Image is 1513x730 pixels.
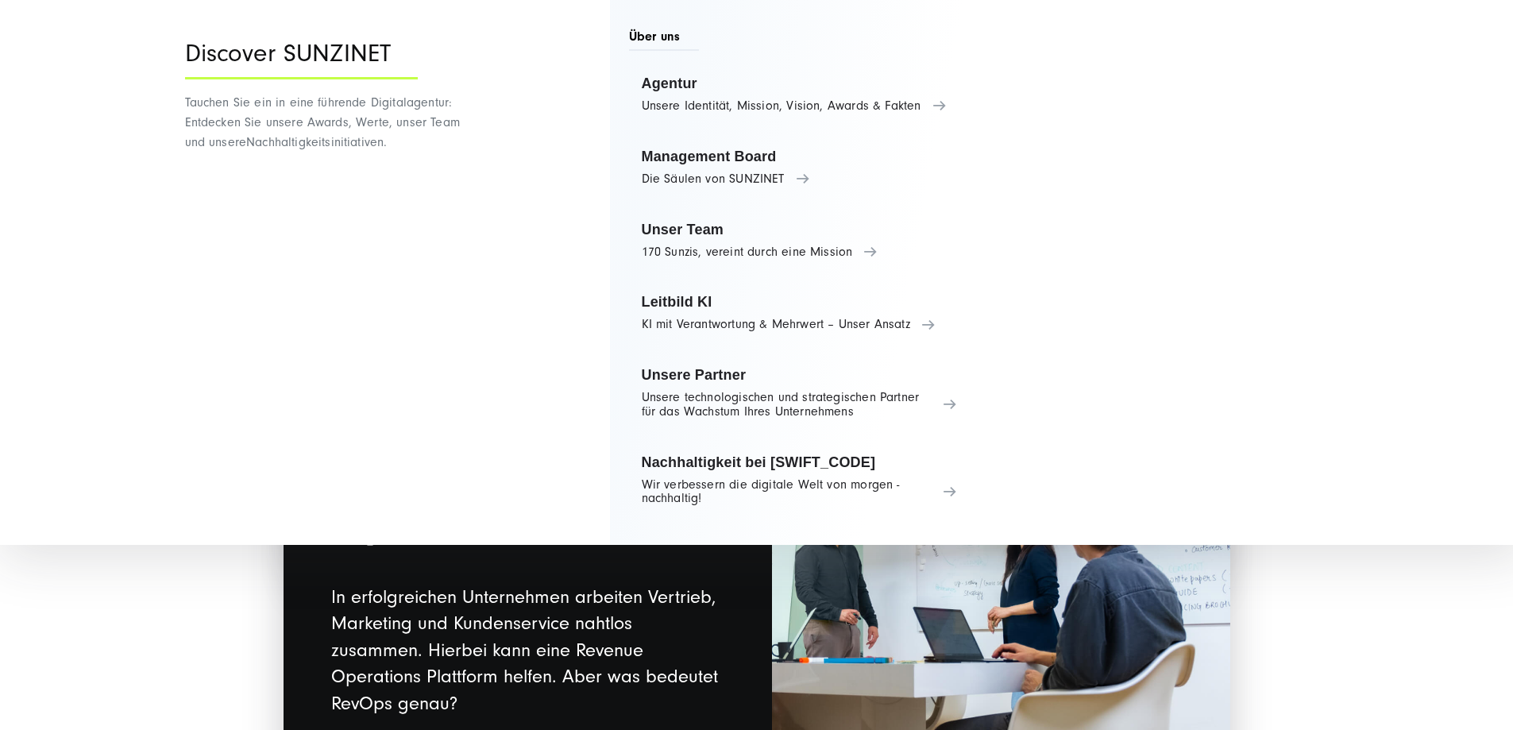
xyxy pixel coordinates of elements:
a: Agentur Unsere Identität, Mission, Vision, Awards & Fakten [629,64,970,125]
a: Management Board Die Säulen von SUNZINET [629,137,970,198]
p: In erfolgreichen Unternehmen arbeiten Vertrieb, Marketing und Kundenservice nahtlos zusammen. Hie... [331,584,724,717]
a: Nachhaltigkeit bei [SWIFT_CODE] Wir verbessern die digitale Welt von morgen - nachhaltig! [629,443,970,518]
span: Tauchen Sie ein in eine führende Digitalagentur: Entdecken Sie unsere Awards, Werte, unser Team u... [185,95,460,149]
a: Leitbild KI KI mit Verantwortung & Mehrwert – Unser Ansatz [629,283,970,343]
span: Über uns [629,28,700,51]
a: Unser Team 170 Sunzis, vereint durch eine Mission [629,211,970,271]
div: Discover SUNZINET [185,40,418,79]
a: Unsere Partner Unsere technologischen und strategischen Partner für das Wachstum Ihres Unternehmens [629,356,970,431]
